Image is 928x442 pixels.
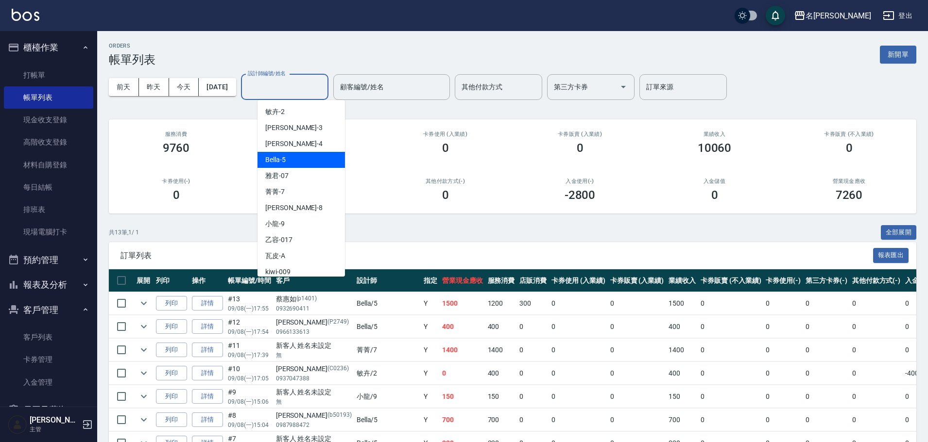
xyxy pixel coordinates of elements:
div: 新客人 姓名未設定 [276,387,352,397]
td: 0 [517,362,549,385]
h2: 卡券使用 (入業績) [390,131,501,137]
h3: 0 [846,141,853,155]
button: 預約管理 [4,247,93,273]
span: 雅君 -07 [265,171,289,181]
button: save [766,6,785,25]
button: expand row [137,389,151,404]
td: 0 [517,409,549,431]
button: expand row [137,343,151,357]
td: 0 [698,315,763,338]
h3: 0 [711,188,718,202]
h2: 其他付款方式(-) [390,178,501,184]
h2: 卡券販賣 (入業績) [524,131,636,137]
td: Y [421,362,440,385]
td: 0 [763,339,803,361]
td: 150 [440,385,485,408]
td: 敏卉 /2 [354,362,421,385]
button: 員工及薪資 [4,397,93,423]
a: 入金管理 [4,371,93,393]
button: 列印 [156,366,187,381]
h3: 0 [577,141,584,155]
span: 敏卉 -2 [265,107,285,117]
td: 0 [850,292,903,315]
td: 0 [850,362,903,385]
p: (b50193) [327,410,352,421]
td: 0 [763,315,803,338]
p: 09/08 (一) 17:55 [228,304,271,313]
td: 0 [549,339,608,361]
button: expand row [137,319,151,334]
td: Y [421,385,440,408]
td: 700 [666,409,698,431]
a: 現場電腦打卡 [4,221,93,243]
td: #13 [225,292,274,315]
th: 業績收入 [666,269,698,292]
p: 0987988472 [276,421,352,429]
h2: ORDERS [109,43,155,49]
a: 詳情 [192,319,223,334]
th: 指定 [421,269,440,292]
td: #10 [225,362,274,385]
p: 無 [276,397,352,406]
a: 現金收支登錄 [4,109,93,131]
td: 0 [608,339,667,361]
div: [PERSON_NAME] [276,317,352,327]
button: 列印 [156,319,187,334]
span: [PERSON_NAME] -4 [265,139,323,149]
td: 1400 [440,339,485,361]
td: 0 [549,409,608,431]
td: 0 [517,385,549,408]
td: 0 [517,339,549,361]
a: 報表匯出 [873,250,909,260]
p: 共 13 筆, 1 / 1 [109,228,139,237]
td: Bella /5 [354,409,421,431]
td: 0 [850,385,903,408]
button: Open [616,79,631,95]
th: 客戶 [274,269,354,292]
img: Person [8,415,27,434]
td: 0 [517,315,549,338]
span: Bella -5 [265,155,286,165]
a: 詳情 [192,366,223,381]
th: 卡券販賣 (不入業績) [698,269,763,292]
td: 400 [485,362,517,385]
p: 0937047388 [276,374,352,383]
button: 列印 [156,389,187,404]
td: Y [421,409,440,431]
span: 菁菁 -7 [265,187,285,197]
a: 詳情 [192,412,223,427]
th: 服務消費 [485,269,517,292]
td: 400 [440,315,485,338]
td: 1200 [485,292,517,315]
h3: 0 [442,188,449,202]
td: 1500 [440,292,485,315]
td: 0 [608,409,667,431]
td: 0 [850,339,903,361]
td: 0 [803,339,850,361]
td: 400 [666,362,698,385]
h3: 0 [173,188,180,202]
th: 卡券使用 (入業績) [549,269,608,292]
a: 帳單列表 [4,86,93,109]
button: 新開單 [880,46,916,64]
p: (p1401) [296,294,317,304]
td: 0 [608,385,667,408]
td: #11 [225,339,274,361]
div: [PERSON_NAME] [276,364,352,374]
td: 0 [608,292,667,315]
a: 高階收支登錄 [4,131,93,153]
td: 菁菁 /7 [354,339,421,361]
td: 0 [763,292,803,315]
th: 第三方卡券(-) [803,269,850,292]
button: 報表匯出 [873,248,909,263]
td: 0 [763,409,803,431]
a: 新開單 [880,49,916,59]
p: 09/08 (一) 15:04 [228,421,271,429]
td: 1500 [666,292,698,315]
h2: 入金儲值 [659,178,770,184]
td: 小龍 /9 [354,385,421,408]
td: 0 [803,409,850,431]
div: 蔡惠如 [276,294,352,304]
td: 1400 [666,339,698,361]
p: (C0236) [327,364,349,374]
